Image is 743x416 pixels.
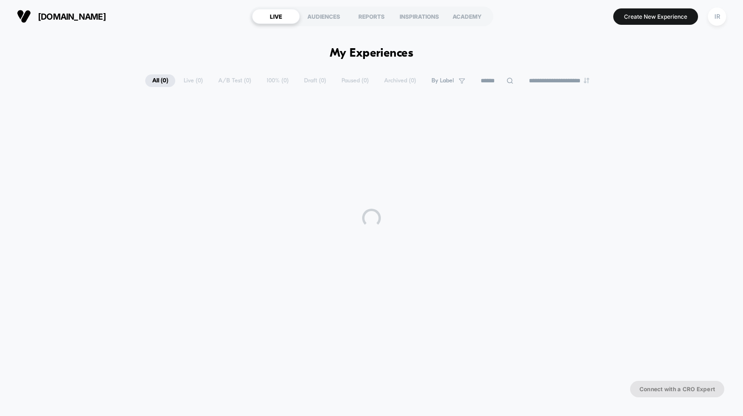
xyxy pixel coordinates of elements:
[443,9,491,24] div: ACADEMY
[708,7,726,26] div: IR
[252,9,300,24] div: LIVE
[431,77,454,84] span: By Label
[613,8,698,25] button: Create New Experience
[395,9,443,24] div: INSPIRATIONS
[630,381,724,397] button: Connect with a CRO Expert
[300,9,348,24] div: AUDIENCES
[14,9,109,24] button: [DOMAIN_NAME]
[145,74,175,87] span: All ( 0 )
[330,47,414,60] h1: My Experiences
[348,9,395,24] div: REPORTS
[17,9,31,23] img: Visually logo
[705,7,729,26] button: IR
[584,78,589,83] img: end
[38,12,106,22] span: [DOMAIN_NAME]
